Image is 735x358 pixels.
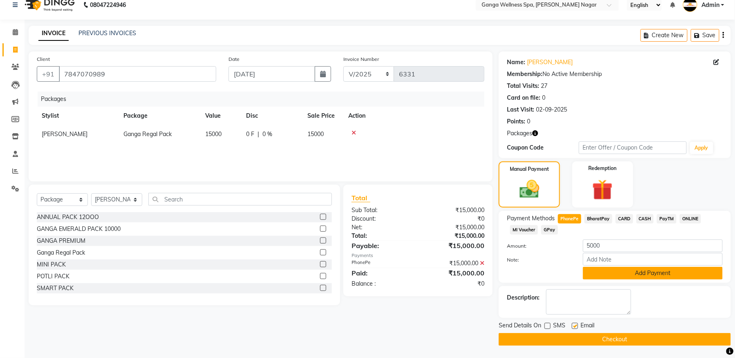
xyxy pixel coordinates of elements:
input: Search by Name/Mobile/Email/Code [59,66,216,82]
a: INVOICE [38,26,69,41]
img: _cash.svg [513,178,546,201]
span: Admin [701,1,719,9]
div: Ganga Regal Pack [37,248,85,257]
div: Net: [345,223,418,232]
span: Total [352,194,370,202]
label: Invoice Number [343,56,379,63]
input: Add Note [583,253,723,266]
button: +91 [37,66,60,82]
span: SMS [553,321,565,331]
div: ₹15,000.00 [418,241,491,251]
div: ₹0 [418,280,491,288]
span: PhonePe [558,214,581,224]
label: Note: [501,256,577,264]
div: Coupon Code [507,143,579,152]
span: [PERSON_NAME] [42,130,87,138]
a: [PERSON_NAME] [527,58,573,67]
div: ₹15,000.00 [418,232,491,240]
span: | [258,130,259,139]
button: Add Payment [583,267,723,280]
label: Redemption [589,165,617,172]
button: Create New [641,29,688,42]
div: Packages [38,92,491,107]
div: 0 [527,117,530,126]
th: Disc [241,107,303,125]
span: BharatPay [585,214,612,224]
span: 0 % [262,130,272,139]
div: Discount: [345,215,418,223]
div: Balance : [345,280,418,288]
img: _gift.svg [586,177,619,203]
label: Amount: [501,242,577,250]
div: Membership: [507,70,542,78]
div: POTLI PACK [37,272,69,281]
div: PhonePe [345,259,418,268]
label: Client [37,56,50,63]
span: Email [580,321,594,331]
div: MINI PACK [37,260,66,269]
div: Last Visit: [507,105,534,114]
div: Sub Total: [345,206,418,215]
input: Enter Offer / Coupon Code [579,141,687,154]
button: Apply [690,142,713,154]
div: GANGA EMERALD PACK 10000 [37,225,121,233]
div: 0 [542,94,545,102]
th: Package [119,107,200,125]
div: Payments [352,252,484,259]
div: Card on file: [507,94,540,102]
span: Ganga Regal Pack [123,130,172,138]
label: Manual Payment [510,166,549,173]
div: ₹0 [418,215,491,223]
div: ANNUAL PACK 12OOO [37,213,99,222]
button: Save [691,29,719,42]
a: PREVIOUS INVOICES [78,29,136,37]
span: GPay [541,225,558,235]
div: Name: [507,58,525,67]
input: Amount [583,239,723,252]
span: CARD [616,214,633,224]
span: 0 F [246,130,254,139]
div: Total Visits: [507,82,539,90]
th: Value [200,107,241,125]
div: Total: [345,232,418,240]
span: Packages [507,129,532,138]
label: Date [229,56,240,63]
span: ONLINE [680,214,701,224]
div: 02-09-2025 [536,105,567,114]
div: ₹15,000.00 [418,268,491,278]
div: Points: [507,117,525,126]
span: PayTM [657,214,677,224]
div: ₹15,000.00 [418,259,491,268]
div: Description: [507,293,540,302]
div: ₹15,000.00 [418,206,491,215]
th: Action [343,107,484,125]
button: Checkout [499,333,731,346]
div: ₹15,000.00 [418,223,491,232]
div: Paid: [345,268,418,278]
span: 15000 [307,130,324,138]
div: 27 [541,82,547,90]
div: Payable: [345,241,418,251]
th: Sale Price [303,107,343,125]
div: GANGA PREMIUM [37,237,85,245]
div: No Active Membership [507,70,723,78]
span: Payment Methods [507,214,555,223]
span: 15000 [205,130,222,138]
th: Stylist [37,107,119,125]
div: SMART PACK [37,284,74,293]
span: MI Voucher [510,225,538,235]
span: CASH [636,214,654,224]
input: Search [148,193,332,206]
span: Send Details On [499,321,541,331]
